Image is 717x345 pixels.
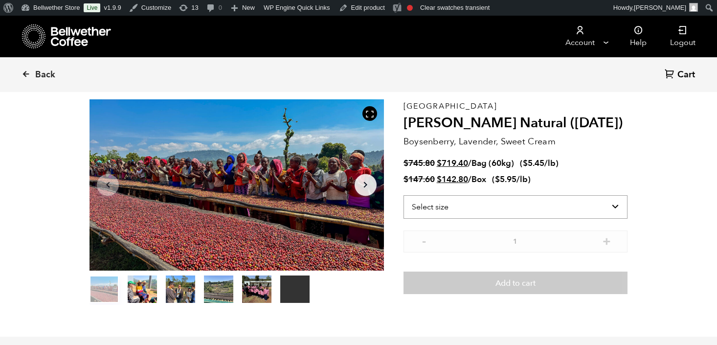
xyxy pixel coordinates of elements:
[35,69,55,81] span: Back
[618,16,658,57] a: Help
[403,158,435,169] bdi: 745.80
[544,158,556,169] span: /lb
[495,174,516,185] bdi: 5.95
[523,158,544,169] bdi: 5.45
[403,272,627,294] button: Add to cart
[658,16,707,57] a: Logout
[665,69,697,82] a: Cart
[550,16,610,57] a: Account
[520,158,559,169] span: ( )
[437,174,468,185] bdi: 142.80
[468,158,471,169] span: /
[492,174,531,185] span: ( )
[280,276,310,303] video: Your browser does not support the video tag.
[523,158,528,169] span: $
[677,69,695,81] span: Cart
[471,158,514,169] span: Bag (60kg)
[437,158,468,169] bdi: 719.40
[418,235,430,245] button: -
[403,115,627,132] h2: [PERSON_NAME] Natural ([DATE])
[403,174,408,185] span: $
[403,158,408,169] span: $
[634,4,686,11] span: [PERSON_NAME]
[437,174,442,185] span: $
[516,174,528,185] span: /lb
[495,174,500,185] span: $
[84,3,100,12] a: Live
[437,158,442,169] span: $
[407,5,413,11] div: Focus keyphrase not set
[471,174,486,185] span: Box
[403,135,627,148] p: Boysenberry, Lavender, Sweet Cream
[468,174,471,185] span: /
[403,174,435,185] bdi: 147.60
[601,235,613,245] button: +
